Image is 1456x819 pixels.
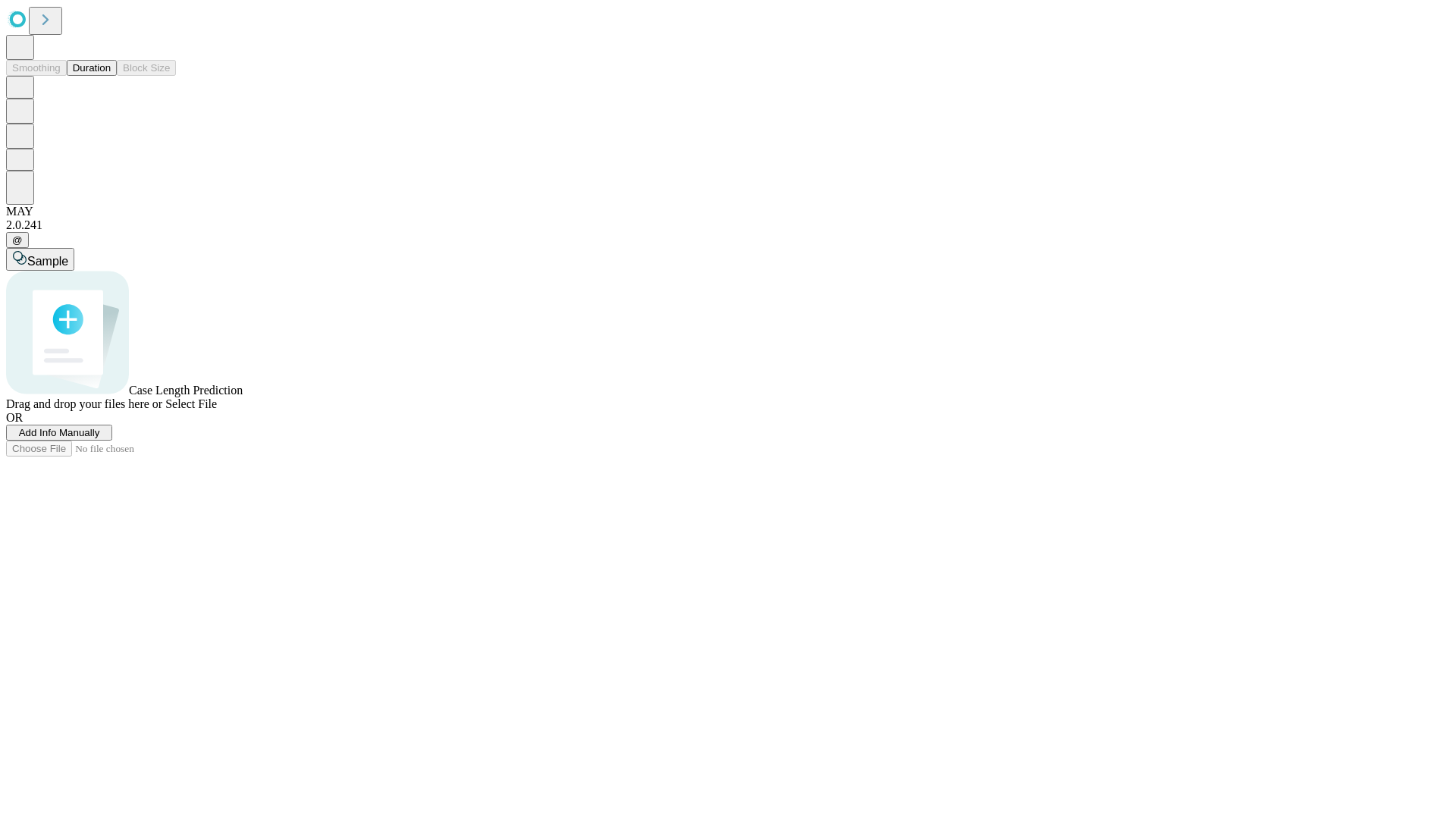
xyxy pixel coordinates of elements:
[19,427,100,438] span: Add Info Manually
[6,248,74,271] button: Sample
[27,255,68,268] span: Sample
[67,60,117,76] button: Duration
[129,384,243,397] span: Case Length Prediction
[6,425,112,441] button: Add Info Manually
[6,411,23,424] span: OR
[6,218,1450,232] div: 2.0.241
[6,60,67,76] button: Smoothing
[6,232,29,248] button: @
[12,234,23,246] span: @
[165,397,217,410] span: Select File
[6,397,162,410] span: Drag and drop your files here or
[6,205,1450,218] div: MAY
[117,60,176,76] button: Block Size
